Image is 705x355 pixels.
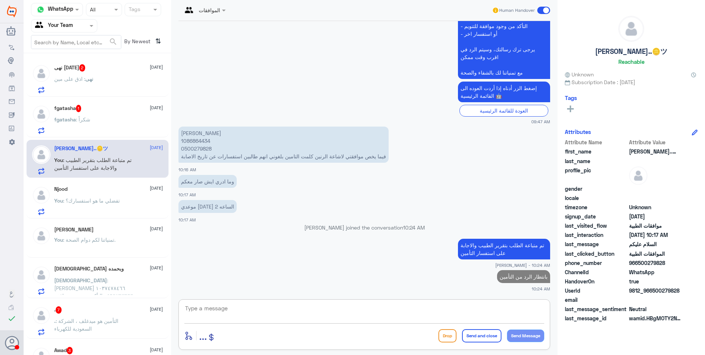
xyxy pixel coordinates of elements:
[629,203,683,211] span: Unknown
[54,116,76,123] span: fgatasha
[565,157,628,165] span: last_name
[565,128,591,135] h6: Attributes
[109,36,118,48] button: search
[150,306,163,313] span: [DATE]
[178,175,237,188] p: 24/8/2025, 10:17 AM
[565,213,628,220] span: signup_date
[565,314,628,322] span: last_message_id
[565,287,628,294] span: UserId
[155,35,161,47] i: ⇅
[54,277,107,283] span: [DEMOGRAPHIC_DATA]
[565,70,594,78] span: Unknown
[178,167,196,172] span: 10:16 AM
[619,16,644,41] img: defaultAdmin.png
[54,237,63,243] span: You
[629,305,683,313] span: 0
[7,314,16,323] i: check
[54,76,85,82] span: : اذق على مين
[7,6,17,17] img: Widebot Logo
[629,185,683,193] span: null
[178,127,389,163] p: 24/8/2025, 10:16 AM
[5,336,19,350] button: Avatar
[629,166,647,185] img: defaultAdmin.png
[565,296,628,304] span: email
[150,104,163,111] span: [DATE]
[438,329,456,342] button: Drop
[629,250,683,258] span: الموافقات الطبية
[507,330,544,342] button: Send Message
[54,347,73,354] h5: Awad
[629,259,683,267] span: 966500279828
[565,203,628,211] span: timezone
[531,118,550,125] span: 09:47 AM
[565,231,628,239] span: last_interaction
[178,192,196,197] span: 10:17 AM
[54,64,86,72] h5: نهى الخميس
[565,268,628,276] span: ChannelId
[565,240,628,248] span: last_message
[458,82,550,102] p: 24/8/2025, 9:47 AM
[178,224,550,231] p: [PERSON_NAME] joined the conversation
[67,347,73,354] span: 3
[35,20,46,31] img: yourTeam.svg
[109,37,118,46] span: search
[565,305,628,313] span: last_message_sentiment
[565,259,628,267] span: phone_number
[54,157,132,171] span: : تم متباعة الطلب بتقرير الطبيب والاجابة على استفسار التأمين
[629,222,683,230] span: موافقات الطبية
[495,262,550,268] span: [PERSON_NAME] - 10:24 AM
[499,7,535,14] span: Human Handover
[32,227,51,245] img: defaultAdmin.png
[32,266,51,284] img: defaultAdmin.png
[54,105,81,112] h5: fgatasha
[150,144,163,151] span: [DATE]
[31,35,121,49] input: Search by Name, Local etc…
[629,231,683,239] span: 2025-08-24T07:17:11.5699215Z
[629,287,683,294] span: 9812_966500279828
[458,239,550,259] p: 24/8/2025, 10:24 AM
[35,4,46,15] img: whatsapp.png
[629,213,683,220] span: 2025-08-24T06:47:32.004Z
[565,222,628,230] span: last_visited_flow
[629,278,683,285] span: true
[85,76,93,82] span: نهى
[32,145,51,164] img: defaultAdmin.png
[565,185,628,193] span: gender
[32,306,51,325] img: defaultAdmin.png
[403,224,425,231] span: 10:24 AM
[54,227,94,233] h5: Abdulaziz Alamri
[565,94,577,101] h6: Tags
[629,268,683,276] span: 2
[128,5,140,15] div: Tags
[121,35,152,50] span: By Newest
[565,250,628,258] span: last_clicked_button
[565,166,628,183] span: profile_pic
[63,197,120,204] span: : تفضلي ما هو استفسارك؟
[629,314,683,322] span: wamid.HBgMOTY2NTAwMjc5ODI4FQIAEhgUM0FFNUQyN0E2QkVEMTU2RDdEOEMA
[618,58,645,65] h6: Reachable
[56,306,62,314] span: 7
[178,217,196,222] span: 10:17 AM
[532,286,550,292] span: 10:24 AM
[54,197,63,204] span: You
[63,237,115,243] span: : تمنياتنا لكم دوام الصحة.
[32,64,51,83] img: defaultAdmin.png
[199,329,207,342] span: ...
[76,105,81,112] span: 1
[565,148,628,155] span: first_name
[565,194,628,202] span: locale
[459,105,548,116] div: العودة للقائمة الرئيسية
[54,306,62,314] h5: .
[497,270,550,283] p: 24/8/2025, 10:24 AM
[565,138,628,146] span: Attribute Name
[54,266,124,272] h5: سبحان الله وبحمده
[462,329,501,342] button: Send and close
[629,240,683,248] span: السلام عليكم
[629,296,683,304] span: null
[629,138,683,146] span: Attribute Value
[54,145,108,152] h5: Salman..🪙ツ
[150,265,163,271] span: [DATE]
[178,200,237,213] p: 24/8/2025, 10:17 AM
[150,225,163,232] span: [DATE]
[32,186,51,204] img: defaultAdmin.png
